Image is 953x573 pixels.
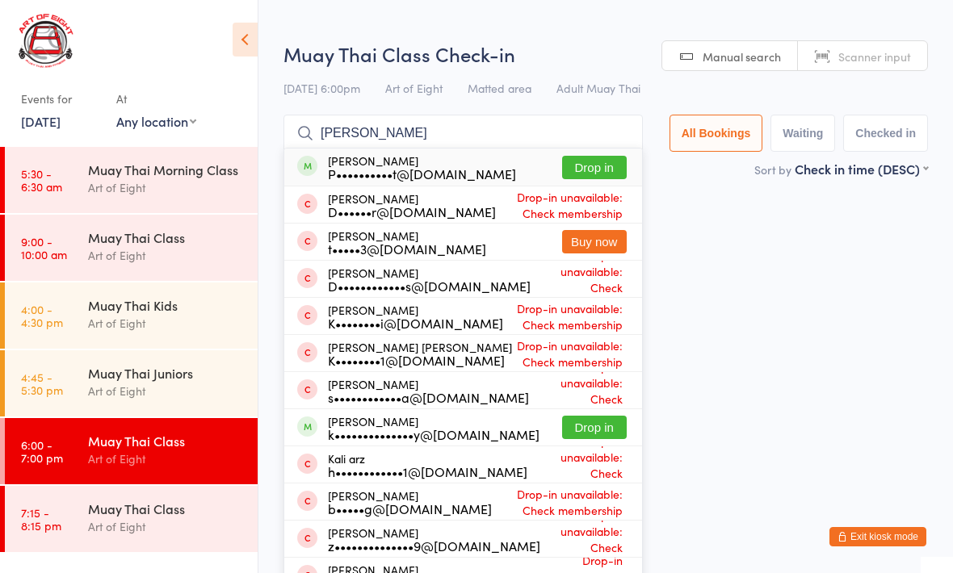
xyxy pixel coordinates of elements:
[16,12,77,69] img: Art of Eight
[21,112,61,130] a: [DATE]
[829,527,926,546] button: Exit kiosk mode
[328,192,496,218] div: [PERSON_NAME]
[328,465,527,478] div: h••••••••••••1@[DOMAIN_NAME]
[843,115,928,152] button: Checked in
[21,235,67,261] time: 9:00 - 10:00 am
[5,282,258,349] a: 4:00 -4:30 pmMuay Thai KidsArt of Eight
[283,115,643,152] input: Search
[328,452,527,478] div: Kali arz
[529,354,627,427] span: Drop-in unavailable: Check membership
[88,450,244,468] div: Art of Eight
[562,230,627,253] button: Buy now
[88,432,244,450] div: Muay Thai Class
[328,154,516,180] div: [PERSON_NAME]
[496,185,627,225] span: Drop-in unavailable: Check membership
[795,160,928,178] div: Check in time (DESC)
[754,161,791,178] label: Sort by
[116,112,196,130] div: Any location
[328,353,512,366] div: K••••••••1@[DOMAIN_NAME]
[670,115,763,152] button: All Bookings
[283,80,360,96] span: [DATE] 6:00pm
[5,350,258,416] a: 4:45 -5:30 pmMuay Thai JuniorsArt of Eight
[328,391,529,404] div: s••••••••••••a@[DOMAIN_NAME]
[88,161,244,178] div: Muay Thai Morning Class
[531,243,627,316] span: Drop-in unavailable: Check membership
[88,517,244,536] div: Art of Eight
[385,80,443,96] span: Art of Eight
[562,416,627,439] button: Drop in
[21,167,62,193] time: 5:30 - 6:30 am
[328,502,492,515] div: b•••••g@[DOMAIN_NAME]
[328,266,531,292] div: [PERSON_NAME]
[512,333,627,374] span: Drop-in unavailable: Check membership
[328,526,540,552] div: [PERSON_NAME]
[328,229,486,255] div: [PERSON_NAME]
[328,415,539,441] div: [PERSON_NAME]
[21,506,61,532] time: 7:15 - 8:15 pm
[21,370,63,396] time: 4:45 - 5:30 pm
[328,205,496,218] div: D••••••r@[DOMAIN_NAME]
[492,482,627,522] span: Drop-in unavailable: Check membership
[328,428,539,441] div: k••••••••••••••y@[DOMAIN_NAME]
[21,438,63,464] time: 6:00 - 7:00 pm
[88,178,244,197] div: Art of Eight
[328,341,512,366] div: [PERSON_NAME] [PERSON_NAME]
[527,429,627,501] span: Drop-in unavailable: Check membership
[116,86,196,112] div: At
[328,167,516,180] div: P••••••••••t@[DOMAIN_NAME]
[5,418,258,484] a: 6:00 -7:00 pmMuay Thai ClassArt of Eight
[562,156,627,179] button: Drop in
[328,539,540,552] div: z••••••••••••••9@[DOMAIN_NAME]
[88,382,244,400] div: Art of Eight
[88,296,244,314] div: Muay Thai Kids
[88,500,244,517] div: Muay Thai Class
[88,228,244,246] div: Muay Thai Class
[328,279,531,292] div: D••••••••••••s@[DOMAIN_NAME]
[328,378,529,404] div: [PERSON_NAME]
[770,115,835,152] button: Waiting
[88,246,244,265] div: Art of Eight
[328,316,503,329] div: K••••••••i@[DOMAIN_NAME]
[21,303,63,328] time: 4:00 - 4:30 pm
[5,215,258,281] a: 9:00 -10:00 amMuay Thai ClassArt of Eight
[5,486,258,552] a: 7:15 -8:15 pmMuay Thai ClassArt of Eight
[556,80,640,96] span: Adult Muay Thai
[88,314,244,333] div: Art of Eight
[328,242,486,255] div: t•••••3@[DOMAIN_NAME]
[503,296,627,337] span: Drop-in unavailable: Check membership
[328,303,503,329] div: [PERSON_NAME]
[5,147,258,213] a: 5:30 -6:30 amMuay Thai Morning ClassArt of Eight
[21,86,100,112] div: Events for
[88,364,244,382] div: Muay Thai Juniors
[468,80,531,96] span: Matted area
[283,40,928,67] h2: Muay Thai Class Check-in
[838,48,911,65] span: Scanner input
[328,489,492,515] div: [PERSON_NAME]
[703,48,781,65] span: Manual search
